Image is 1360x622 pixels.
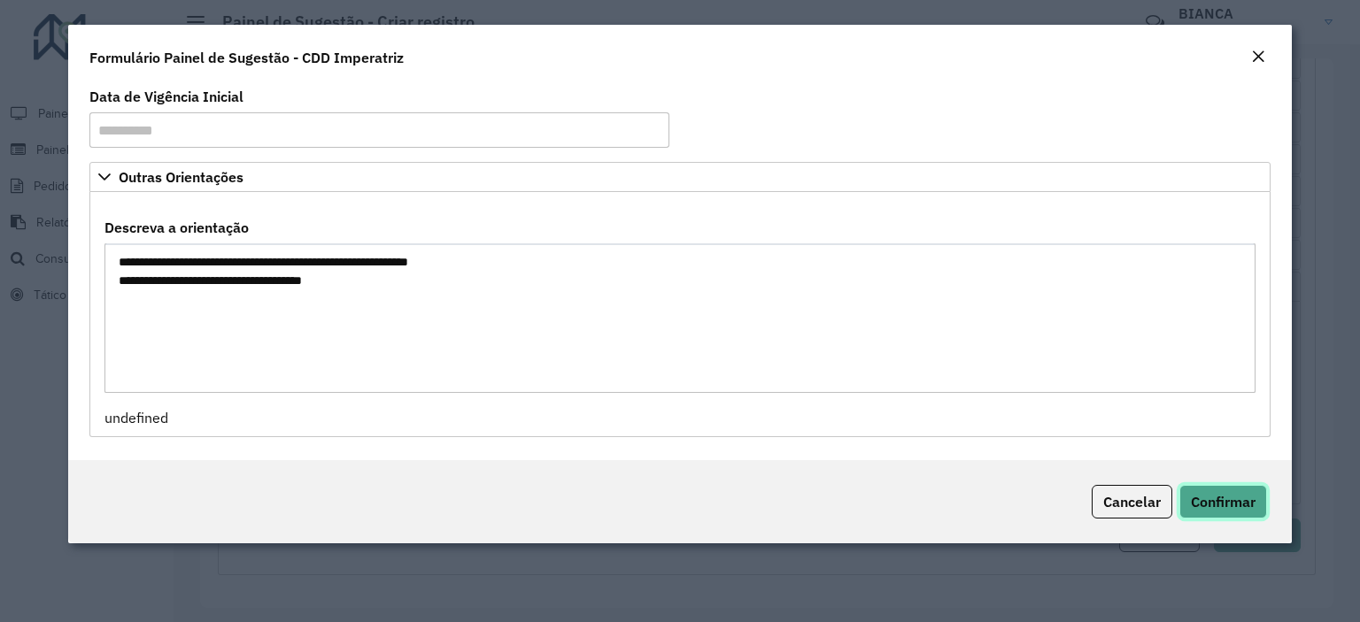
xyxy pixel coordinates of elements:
[104,217,249,238] label: Descreva a orientação
[1092,485,1172,518] button: Cancelar
[1179,485,1267,518] button: Confirmar
[104,409,168,426] span: undefined
[89,192,1271,437] div: Outras Orientações
[89,47,404,68] h4: Formulário Painel de Sugestão - CDD Imperatriz
[119,170,243,184] span: Outras Orientações
[1251,50,1265,64] em: Fechar
[89,86,243,107] label: Data de Vigência Inicial
[89,162,1271,192] a: Outras Orientações
[1246,46,1271,69] button: Close
[1103,493,1161,511] span: Cancelar
[1191,493,1256,511] span: Confirmar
